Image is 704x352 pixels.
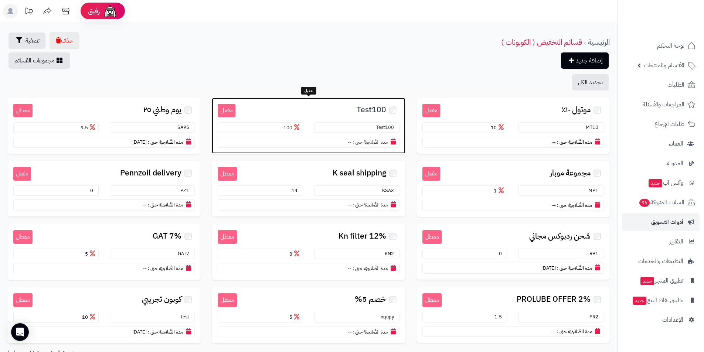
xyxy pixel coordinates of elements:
[622,311,700,329] a: الإعدادات
[212,98,405,154] a: مفعل Test100 Test100 100 مدة الصَّلاحِيَة حتى : --
[517,295,591,304] span: 2% PROLUBE OFFER
[557,139,592,146] small: مدة الصَّلاحِيَة حتى :
[90,187,97,194] span: 0
[651,217,683,227] span: أدوات التسويق
[550,169,591,177] span: مجموعة موبار
[622,76,700,94] a: الطلبات
[7,287,201,343] a: معطل كوبون تجريبي test 10 مدة الصَّلاحِيَة حتى : [DATE]
[638,256,683,266] span: التطبيقات والخدمات
[289,314,301,321] span: 5
[422,167,440,181] small: مفعل
[376,124,398,131] small: Test100
[552,202,556,209] span: --
[622,213,700,231] a: أدوات التسويق
[422,230,442,244] small: معطل
[289,250,301,257] span: 8
[348,201,351,208] span: --
[13,167,31,181] small: مفعل
[180,187,193,194] small: PZ1
[212,161,405,216] a: معطل K seal shipping KSA3 14 مدة الصَّلاحِيَة حتى : --
[561,52,609,69] a: إضافة جديد
[381,313,398,320] small: nqupy
[348,139,351,146] span: --
[622,154,700,172] a: المدونة
[662,315,683,325] span: الإعدادات
[143,106,181,114] span: يوم وطني ٢٥
[552,139,556,146] span: --
[422,293,442,307] small: معطل
[357,106,386,114] span: Test100
[7,161,201,216] a: مفعل Pennzoil delivery PZ1 0 مدة الصَّلاحِيَة حتى : --
[81,124,97,131] span: 9.5
[654,20,697,35] img: logo-2.png
[132,139,147,146] span: [DATE]
[181,313,193,320] small: test
[333,169,386,177] span: K seal shipping
[148,139,183,146] small: مدة الصَّلاحِيَة حتى :
[640,276,683,286] span: تطبيق المتجر
[422,104,440,117] small: مفعل
[499,250,506,257] span: 0
[416,161,610,217] a: مفعل مجموعة موبار MP1 1 مدة الصَّلاحِيَة حتى : --
[177,124,193,131] small: SA95
[589,250,602,257] small: RB1
[622,291,700,309] a: تطبيق نقاط البيعجديد
[212,287,405,343] a: معطل خصم 5% nqupy 5 مدة الصَّلاحِيَة حتى : --
[633,297,646,305] span: جديد
[301,87,316,95] div: تعديل
[640,277,654,285] span: جديد
[103,4,118,18] img: ai-face.png
[385,250,398,257] small: KN2
[416,98,610,154] a: مفعل موتول ١٠٪ MT10 10 مدة الصَّلاحِيَة حتى : --
[212,224,405,280] a: معطل Kn filter 12% KN2 8 مدة الصَّلاحِيَة حتى : --
[622,233,700,250] a: التقارير
[348,328,351,335] span: --
[639,199,650,207] span: 96
[25,36,40,45] span: تصفية
[622,37,700,55] a: لوحة التحكم
[586,124,602,131] small: MT10
[589,313,602,320] small: PR2
[120,169,181,177] span: Pennzoil delivery
[8,33,45,49] button: تصفية
[148,201,183,208] small: مدة الصَّلاحِيَة حتى :
[50,32,79,49] button: حذف
[669,139,683,149] span: العملاء
[20,4,38,20] a: تحديثات المنصة
[218,230,237,244] small: معطل
[622,135,700,153] a: العملاء
[632,295,683,305] span: تطبيق نقاط البيع
[13,293,33,307] small: معطل
[82,314,97,321] span: 10
[88,7,100,16] span: رفيق
[292,187,301,194] span: 14
[648,178,683,188] span: وآتس آب
[667,158,683,168] span: المدونة
[643,99,684,110] span: المراجعات والأسئلة
[557,328,592,335] small: مدة الصَّلاحِيَة حتى :
[622,174,700,192] a: وآتس آبجديد
[143,265,147,272] span: --
[348,265,351,272] span: --
[644,60,684,71] span: الأقسام والمنتجات
[353,201,388,208] small: مدة الصَّلاحِيَة حتى :
[557,202,592,209] small: مدة الصَّلاحِيَة حتى :
[283,124,301,131] span: 100
[8,52,70,69] a: مجموعات القسائم
[657,41,684,51] span: لوحة التحكم
[178,250,193,257] small: GAT7
[142,295,181,304] span: كوبون تجريبي
[622,96,700,113] a: المراجعات والأسئلة
[218,293,237,307] small: معطل
[416,224,610,280] a: معطل شحن ردبوكس مجاني RB1 0 مدة الصَّلاحِيَة حتى : [DATE]
[11,323,29,341] div: Open Intercom Messenger
[649,179,662,187] span: جديد
[494,313,506,320] span: 1.5
[148,265,183,272] small: مدة الصَّلاحِيَة حتى :
[143,201,147,208] span: --
[132,328,147,335] span: [DATE]
[557,264,592,271] small: مدة الصَّلاحِيَة حتى :
[218,104,235,117] small: مفعل
[588,187,602,194] small: MP1
[355,295,386,304] span: خصم 5%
